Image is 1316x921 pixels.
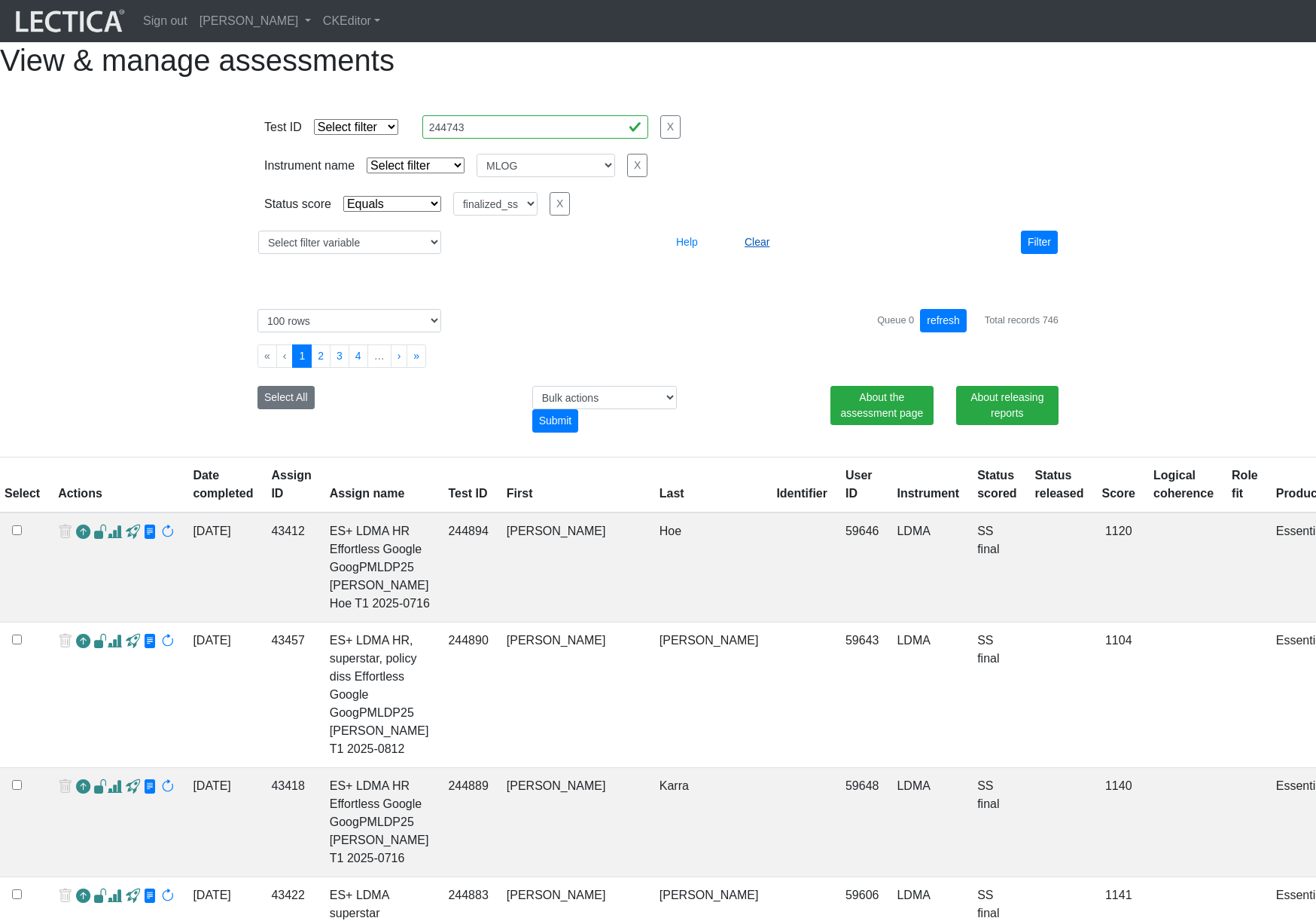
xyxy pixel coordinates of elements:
a: Status scored [977,469,1016,500]
span: 1104 [1105,634,1132,647]
button: refresh [920,309,967,332]
td: LDMA [888,513,968,623]
th: Assign ID [262,457,320,513]
td: [PERSON_NAME] [650,623,768,768]
span: rescore [160,525,175,540]
span: rescore [160,779,175,795]
a: Help [669,235,705,248]
a: [PERSON_NAME] [193,6,317,36]
span: Analyst score [108,779,122,795]
a: Completed = assessment has been completed; CS scored = assessment has been CLAS scored; LS scored... [977,525,999,555]
span: 1120 [1105,525,1132,537]
a: User ID [845,469,873,500]
a: Completed = assessment has been completed; CS scored = assessment has been CLAS scored; LS scored... [977,634,999,665]
a: Logical coherence [1153,469,1214,500]
span: view [126,525,140,540]
button: X [660,115,681,139]
td: 43412 [262,513,320,623]
td: Karra [650,768,768,877]
span: delete [58,522,72,544]
span: delete [58,777,72,799]
a: Status released [1035,469,1084,500]
span: view [93,525,108,540]
a: Completed = assessment has been completed; CS scored = assessment has been CLAS scored; LS scored... [977,779,999,810]
button: Go to page 4 [349,344,368,368]
a: Role fit [1232,469,1258,500]
button: Go to next page [391,344,408,368]
a: CKEditor [317,6,386,36]
a: Date completed [193,469,253,500]
button: Select All [257,386,315,409]
td: LDMA [888,768,968,877]
button: Go to last page [407,344,426,368]
span: rescore [160,634,175,650]
th: Actions [49,457,184,513]
a: Sign out [137,6,193,36]
div: Status score [264,195,331,213]
span: 1140 [1105,779,1132,792]
span: view [93,634,108,650]
td: ES+ LDMA HR Effortless Google GoogPMLDP25 [PERSON_NAME] Hoe T1 2025-0716 [321,513,440,623]
div: Submit [532,409,579,433]
div: Test ID [264,118,302,136]
span: rescore [160,889,175,904]
button: Go to page 3 [330,344,349,368]
a: First [507,487,533,500]
td: [DATE] [184,623,262,768]
span: Analyst score [108,525,122,540]
button: Clear [738,231,776,254]
span: view [93,889,108,904]
span: delete [58,632,72,653]
td: 244890 [439,623,497,768]
td: ES+ LDMA HR Effortless Google GoogPMLDP25 [PERSON_NAME] T1 2025-0716 [321,768,440,877]
span: view [126,634,140,650]
td: [PERSON_NAME] [498,768,650,877]
button: Go to page 2 [311,344,331,368]
div: Instrument name [264,157,355,175]
a: Identifier [776,487,827,500]
div: Queue 0 Total records 746 [877,309,1059,332]
button: X [550,192,570,216]
td: 59646 [836,513,888,623]
td: ES+ LDMA HR, superstar, policy diss Effortless Google GoogPMLDP25 [PERSON_NAME] T1 2025-0812 [321,623,440,768]
a: Instrument [897,487,959,500]
button: Help [669,231,705,254]
button: X [627,154,647,177]
img: lecticalive [12,7,125,35]
a: About releasing reports [956,386,1059,425]
td: 59643 [836,623,888,768]
button: Go to page 1 [292,344,312,368]
td: 43457 [262,623,320,768]
ul: Pagination [257,344,1059,368]
span: view [93,779,108,795]
a: Reopen [76,522,90,544]
th: Test ID [439,457,497,513]
span: view [143,525,157,540]
span: view [126,889,140,904]
a: Score [1102,487,1135,500]
td: 59648 [836,768,888,877]
td: [DATE] [184,768,262,877]
td: [PERSON_NAME] [498,513,650,623]
span: Analyst score [108,889,122,904]
span: view [143,779,157,795]
a: Last [660,487,684,500]
td: [PERSON_NAME] [498,623,650,768]
span: delete [58,886,72,908]
a: Reopen [76,777,90,799]
th: Assign name [321,457,440,513]
td: LDMA [888,623,968,768]
a: Completed = assessment has been completed; CS scored = assessment has been CLAS scored; LS scored... [977,889,999,919]
span: Analyst score [108,634,122,650]
button: Filter [1021,231,1058,254]
a: Reopen [76,632,90,653]
span: view [143,634,157,650]
a: About the assessment page [830,386,933,425]
td: 43418 [262,768,320,877]
a: Reopen [76,886,90,908]
td: 244889 [439,768,497,877]
td: Hoe [650,513,768,623]
td: [DATE] [184,513,262,623]
span: 1141 [1105,889,1132,901]
span: view [126,779,140,795]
